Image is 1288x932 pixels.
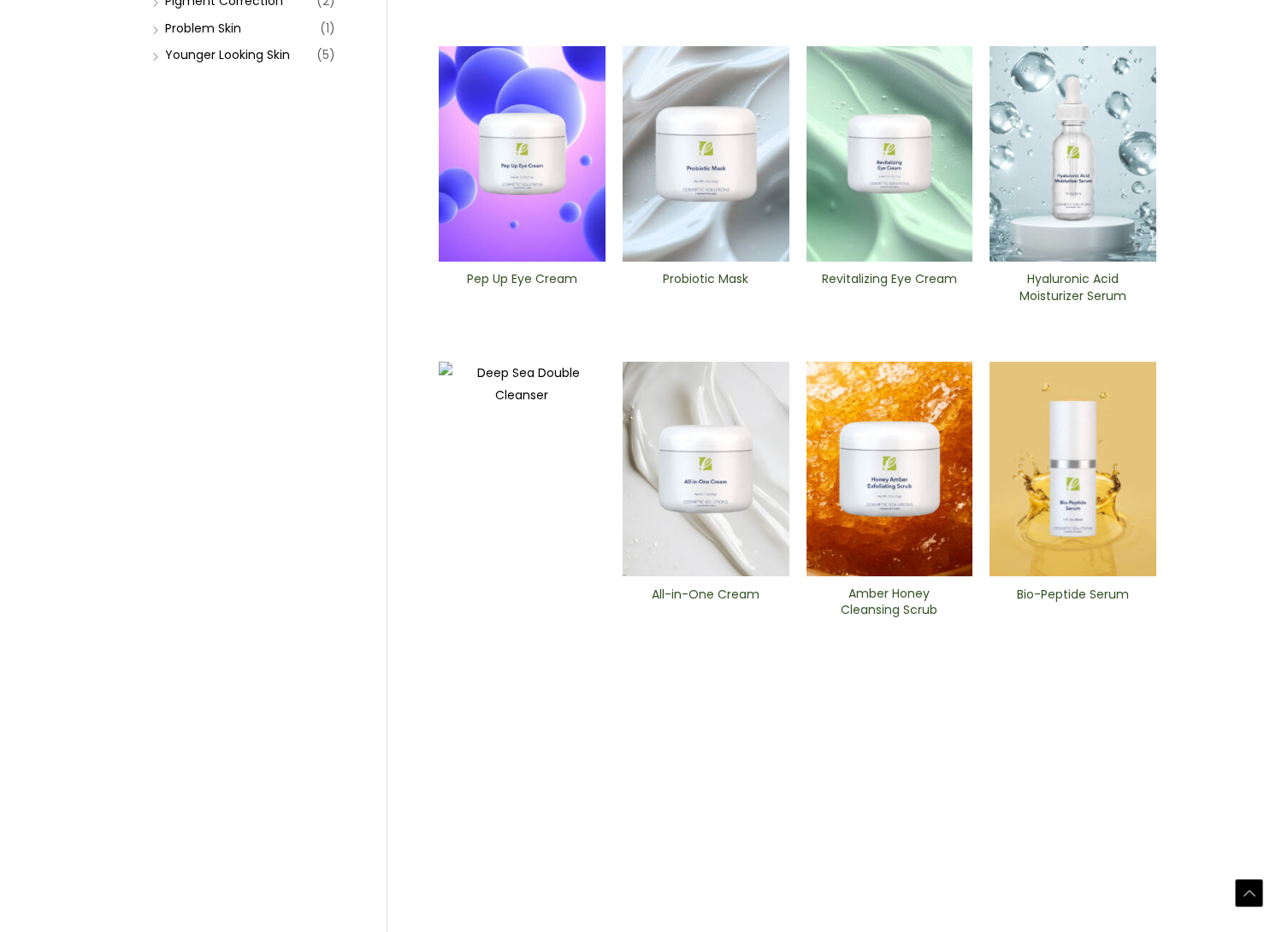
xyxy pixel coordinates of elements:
img: Probiotic Mask [623,46,789,262]
span: (5) [316,43,335,67]
img: Hyaluronic moisturizer Serum [990,46,1156,262]
h2: Probiotic Mask [637,271,775,304]
h2: Hyaluronic Acid Moisturizer Serum [1004,271,1142,304]
a: All-in-One ​Cream [637,587,775,625]
h2: Amber Honey Cleansing Scrub [820,586,958,618]
a: Problem Skin [165,20,241,37]
img: Pep Up Eye Cream [439,46,606,262]
img: All In One Cream [623,362,789,577]
a: Hyaluronic Acid Moisturizer Serum [1004,271,1142,310]
img: Revitalizing ​Eye Cream [806,46,973,262]
a: Amber Honey Cleansing Scrub [820,586,958,624]
a: Revitalizing ​Eye Cream [820,271,958,310]
a: Probiotic Mask [637,271,775,310]
h2: Bio-Peptide ​Serum [1004,587,1142,619]
h2: Revitalizing ​Eye Cream [820,271,958,304]
img: Amber Honey Cleansing Scrub [806,362,973,576]
a: Younger Looking Skin [165,46,290,63]
span: (1) [320,16,335,40]
a: Pep Up Eye Cream [453,271,591,310]
img: Bio-Peptide ​Serum [990,362,1156,577]
a: Bio-Peptide ​Serum [1004,587,1142,625]
h2: Pep Up Eye Cream [453,271,591,304]
h2: All-in-One ​Cream [637,587,775,619]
